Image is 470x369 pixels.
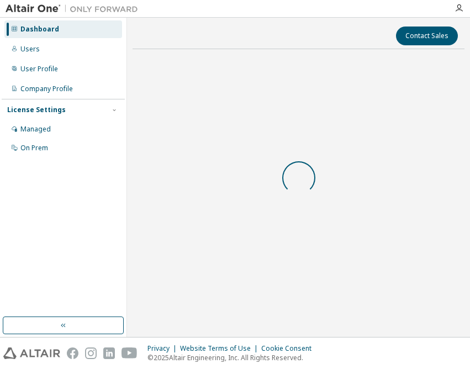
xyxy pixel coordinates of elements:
[20,125,51,134] div: Managed
[20,144,48,152] div: On Prem
[396,27,458,45] button: Contact Sales
[85,347,97,359] img: instagram.svg
[20,85,73,93] div: Company Profile
[20,65,58,73] div: User Profile
[20,25,59,34] div: Dashboard
[67,347,78,359] img: facebook.svg
[147,353,318,362] p: © 2025 Altair Engineering, Inc. All Rights Reserved.
[20,45,40,54] div: Users
[103,347,115,359] img: linkedin.svg
[122,347,138,359] img: youtube.svg
[261,344,318,353] div: Cookie Consent
[147,344,180,353] div: Privacy
[7,106,66,114] div: License Settings
[3,347,60,359] img: altair_logo.svg
[6,3,144,14] img: Altair One
[180,344,261,353] div: Website Terms of Use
